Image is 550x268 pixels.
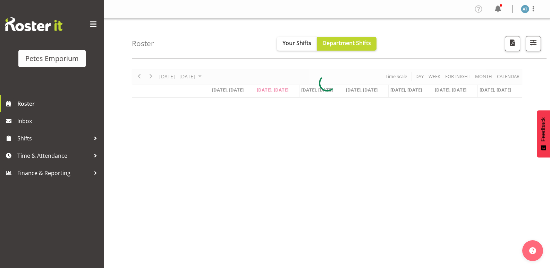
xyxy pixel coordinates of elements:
h4: Roster [132,40,154,47]
span: Time & Attendance [17,150,90,161]
span: Finance & Reporting [17,168,90,178]
button: Department Shifts [317,37,376,51]
div: Petes Emporium [25,53,79,64]
span: Feedback [540,117,547,141]
span: Shifts [17,133,90,144]
button: Feedback - Show survey [537,110,550,157]
span: Inbox [17,116,101,126]
img: alex-micheal-taniwha5364.jpg [521,5,529,13]
img: Rosterit website logo [5,17,62,31]
span: Your Shifts [282,39,311,47]
button: Filter Shifts [526,36,541,51]
button: Download a PDF of the roster according to the set date range. [505,36,520,51]
img: help-xxl-2.png [529,247,536,254]
span: Department Shifts [322,39,371,47]
button: Your Shifts [277,37,317,51]
span: Roster [17,98,101,109]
